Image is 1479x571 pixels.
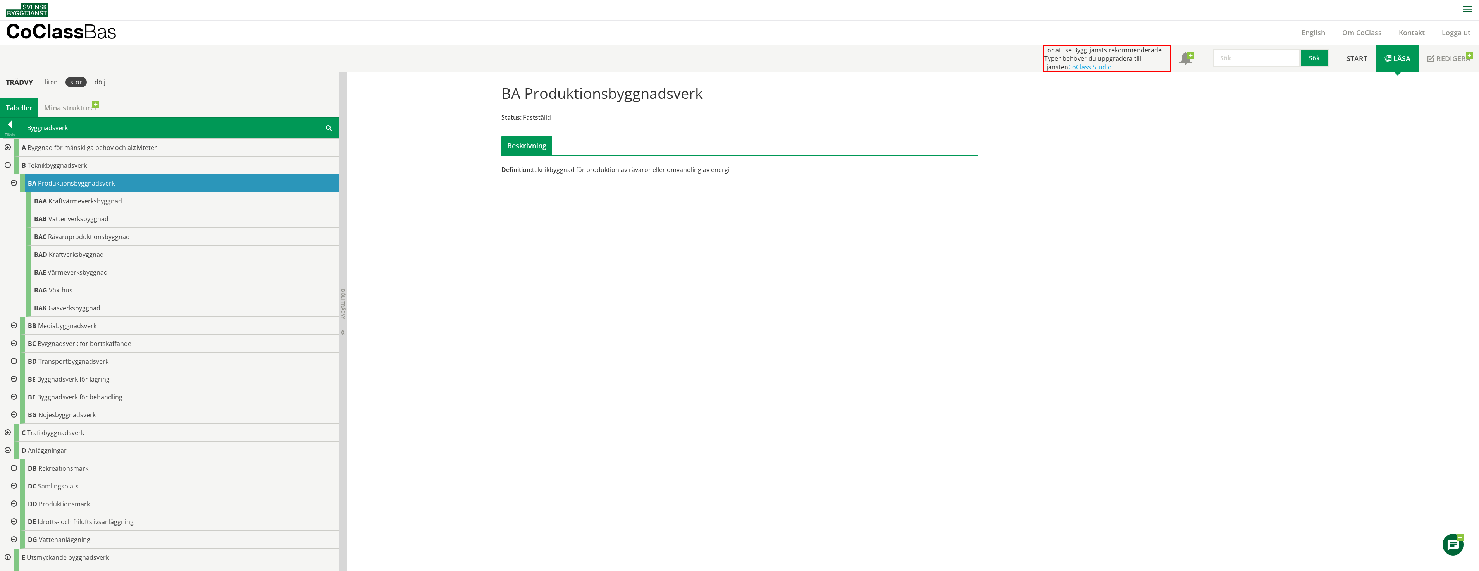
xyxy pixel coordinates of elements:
[38,518,134,526] span: Idrotts- och friluftslivsanläggning
[48,268,108,277] span: Värmeverksbyggnad
[27,553,109,562] span: Utsmyckande byggnadsverk
[6,353,339,370] div: Gå till informationssidan för CoClass Studio
[34,286,47,294] span: BAG
[501,113,522,122] span: Status:
[28,482,36,490] span: DC
[0,131,20,138] div: Tillbaka
[6,388,339,406] div: Gå till informationssidan för CoClass Studio
[12,228,339,246] div: Gå till informationssidan för CoClass Studio
[22,553,25,562] span: E
[48,215,108,223] span: Vattenverksbyggnad
[1213,49,1301,67] input: Sök
[37,393,122,401] span: Byggnadsverk för behandling
[28,179,36,187] span: BA
[22,143,26,152] span: A
[49,250,104,259] span: Kraftverksbyggnad
[28,322,36,330] span: BB
[6,513,339,531] div: Gå till informationssidan för CoClass Studio
[20,118,339,138] div: Byggnadsverk
[38,464,88,473] span: Rekreationsmark
[48,304,100,312] span: Gasverksbyggnad
[28,143,157,152] span: Byggnad för mänskliga behov och aktiviteter
[48,232,130,241] span: Råvaruproduktionsbyggnad
[6,477,339,495] div: Gå till informationssidan för CoClass Studio
[38,482,79,490] span: Samlingsplats
[28,464,37,473] span: DB
[12,299,339,317] div: Gå till informationssidan för CoClass Studio
[34,268,46,277] span: BAE
[27,428,84,437] span: Trafikbyggnadsverk
[22,161,26,170] span: B
[37,375,110,384] span: Byggnadsverk för lagring
[1338,45,1376,72] a: Start
[34,215,47,223] span: BAB
[1433,28,1479,37] a: Logga ut
[38,322,96,330] span: Mediabyggnadsverk
[28,446,67,455] span: Anläggningar
[38,179,115,187] span: Produktionsbyggnadsverk
[38,98,103,117] a: Mina strukturer
[39,500,90,508] span: Produktionsmark
[1179,53,1192,65] span: Notifikationer
[1376,45,1419,72] a: Läsa
[6,335,339,353] div: Gå till informationssidan för CoClass Studio
[28,535,37,544] span: DG
[22,428,26,437] span: C
[90,77,110,87] div: dölj
[28,411,37,419] span: BG
[6,21,133,45] a: CoClassBas
[40,77,62,87] div: liten
[12,210,339,228] div: Gå till informationssidan för CoClass Studio
[523,113,551,122] span: Fastställd
[12,263,339,281] div: Gå till informationssidan för CoClass Studio
[28,375,36,384] span: BE
[340,289,346,319] span: Dölj trädvy
[1334,28,1390,37] a: Om CoClass
[501,165,532,174] span: Definition:
[28,518,36,526] span: DE
[84,20,117,43] span: Bas
[1390,28,1433,37] a: Kontakt
[34,250,47,259] span: BAD
[326,124,332,132] span: Sök i tabellen
[1301,49,1329,67] button: Sök
[39,535,90,544] span: Vattenanläggning
[1068,63,1112,71] a: CoClass Studio
[34,304,47,312] span: BAK
[6,531,339,549] div: Gå till informationssidan för CoClass Studio
[28,161,87,170] span: Teknikbyggnadsverk
[49,286,72,294] span: Växthus
[22,446,26,455] span: D
[6,3,48,17] img: Svensk Byggtjänst
[1043,45,1171,72] div: För att se Byggtjänsts rekommenderade Typer behöver du uppgradera till tjänsten
[2,78,37,86] div: Trädvy
[38,411,96,419] span: Nöjesbyggnadsverk
[28,357,37,366] span: BD
[6,317,339,335] div: Gå till informationssidan för CoClass Studio
[28,500,37,508] span: DD
[1393,54,1410,63] span: Läsa
[501,84,703,101] h1: BA Produktionsbyggnadsverk
[12,192,339,210] div: Gå till informationssidan för CoClass Studio
[28,339,36,348] span: BC
[28,393,36,401] span: BF
[6,459,339,477] div: Gå till informationssidan för CoClass Studio
[65,77,87,87] div: stor
[6,174,339,317] div: Gå till informationssidan för CoClass Studio
[1436,54,1470,63] span: Redigera
[6,370,339,388] div: Gå till informationssidan för CoClass Studio
[48,197,122,205] span: Kraftvärmeverksbyggnad
[501,165,978,174] div: teknikbyggnad för produktion av råvaror eller omvandling av energi
[34,232,46,241] span: BAC
[1293,28,1334,37] a: English
[1419,45,1479,72] a: Redigera
[38,357,108,366] span: Transportbyggnadsverk
[38,339,131,348] span: Byggnadsverk för bortskaffande
[501,136,552,155] div: Beskrivning
[12,246,339,263] div: Gå till informationssidan för CoClass Studio
[34,197,47,205] span: BAA
[6,495,339,513] div: Gå till informationssidan för CoClass Studio
[6,27,117,36] p: CoClass
[1346,54,1367,63] span: Start
[12,281,339,299] div: Gå till informationssidan för CoClass Studio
